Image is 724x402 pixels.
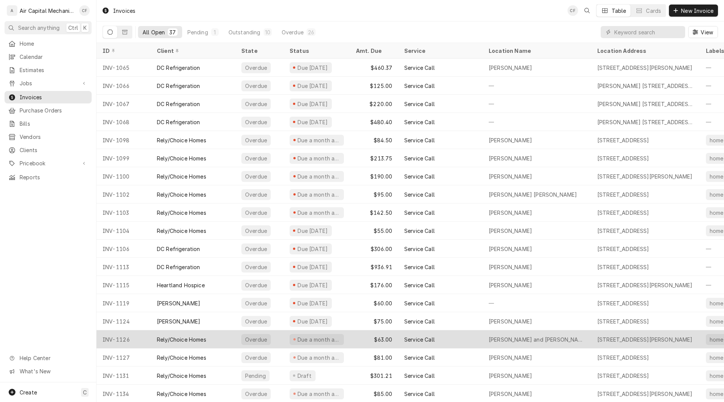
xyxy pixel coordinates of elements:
[597,245,649,253] div: [STREET_ADDRESS]
[483,77,591,95] div: —
[699,28,715,36] span: View
[297,118,329,126] div: Due [DATE]
[296,372,313,380] div: Draft
[404,227,435,235] div: Service Call
[265,28,270,36] div: 10
[297,299,329,307] div: Due [DATE]
[97,203,151,222] div: INV-1103
[143,28,165,36] div: All Open
[404,136,435,144] div: Service Call
[83,388,87,396] span: C
[5,51,92,63] a: Calendar
[157,64,200,72] div: DC Refrigeration
[97,131,151,149] div: INV-1098
[244,354,268,362] div: Overdue
[646,7,661,15] div: Cards
[20,53,88,61] span: Calendar
[97,77,151,95] div: INV-1066
[290,47,342,55] div: Status
[241,47,278,55] div: State
[669,5,718,17] button: New Invoice
[20,354,87,362] span: Help Center
[97,95,151,113] div: INV-1067
[244,173,268,180] div: Overdue
[597,118,694,126] div: [PERSON_NAME] [STREET_ADDRESS][PERSON_NAME][PERSON_NAME]
[597,390,693,398] div: [STREET_ADDRESS][PERSON_NAME]
[350,167,398,185] div: $190.00
[297,136,341,144] div: Due a month ago
[404,317,435,325] div: Service Call
[20,79,77,87] span: Jobs
[157,191,206,199] div: Rely/Choice Homes
[489,317,532,325] div: [PERSON_NAME]
[5,352,92,364] a: Go to Help Center
[157,227,206,235] div: Rely/Choice Homes
[244,154,268,162] div: Overdue
[157,209,206,217] div: Rely/Choice Homes
[297,173,341,180] div: Due a month ago
[297,317,329,325] div: Due [DATE]
[597,136,649,144] div: [STREET_ADDRESS]
[97,367,151,385] div: INV-1131
[157,47,228,55] div: Client
[308,28,314,36] div: 26
[404,336,435,343] div: Service Call
[20,40,88,48] span: Home
[297,191,341,199] div: Due a month ago
[404,118,435,126] div: Service Call
[97,330,151,348] div: INV-1126
[350,294,398,312] div: $60.00
[350,131,398,149] div: $84.50
[489,64,532,72] div: [PERSON_NAME]
[489,281,532,289] div: [PERSON_NAME]
[244,317,268,325] div: Overdue
[244,209,268,217] div: Overdue
[244,263,268,271] div: Overdue
[297,82,329,90] div: Due [DATE]
[79,5,90,16] div: CF
[489,263,532,271] div: [PERSON_NAME]
[483,95,591,113] div: —
[350,149,398,167] div: $213.75
[157,82,200,90] div: DC Refrigeration
[20,146,88,154] span: Clients
[489,390,532,398] div: [PERSON_NAME]
[20,7,75,15] div: Air Capital Mechanical
[350,95,398,113] div: $220.00
[97,113,151,131] div: INV-1068
[97,222,151,240] div: INV-1104
[5,64,92,76] a: Estimates
[20,389,37,396] span: Create
[404,100,435,108] div: Service Call
[5,144,92,156] a: Clients
[5,365,92,377] a: Go to What's New
[597,82,694,90] div: [PERSON_NAME] [STREET_ADDRESS][PERSON_NAME]
[489,173,532,180] div: [PERSON_NAME]
[244,82,268,90] div: Overdue
[97,348,151,367] div: INV-1127
[297,336,341,343] div: Due a month ago
[20,66,88,74] span: Estimates
[404,354,435,362] div: Service Call
[229,28,261,36] div: Outstanding
[356,47,391,55] div: Amt. Due
[597,336,693,343] div: [STREET_ADDRESS][PERSON_NAME]
[297,281,329,289] div: Due [DATE]
[244,100,268,108] div: Overdue
[350,185,398,203] div: $95.00
[244,245,268,253] div: Overdue
[20,93,88,101] span: Invoices
[157,136,206,144] div: Rely/Choice Homes
[489,227,532,235] div: [PERSON_NAME]
[597,281,693,289] div: [STREET_ADDRESS][PERSON_NAME]
[157,245,200,253] div: DC Refrigeration
[404,173,435,180] div: Service Call
[350,367,398,385] div: $301.21
[20,173,88,181] span: Reports
[157,372,206,380] div: Rely/Choice Homes
[282,28,304,36] div: Overdue
[244,372,267,380] div: Pending
[597,173,693,180] div: [STREET_ADDRESS][PERSON_NAME]
[5,91,92,103] a: Invoices
[489,154,532,162] div: [PERSON_NAME]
